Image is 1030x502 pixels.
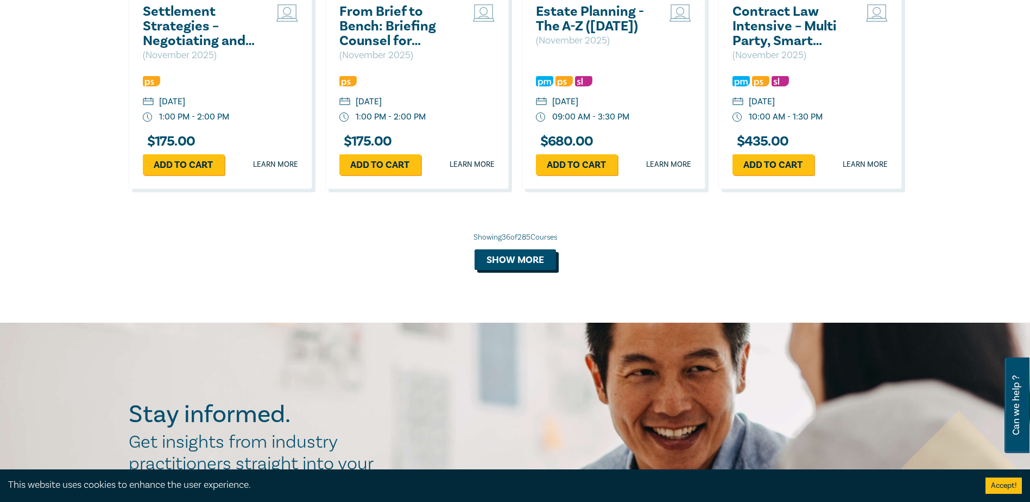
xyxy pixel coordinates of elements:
[536,76,553,86] img: Practice Management & Business Skills
[450,159,495,170] a: Learn more
[732,97,743,107] img: calendar
[732,112,742,122] img: watch
[536,134,593,149] h3: $ 680.00
[536,154,617,175] a: Add to cart
[749,96,775,108] div: [DATE]
[536,34,653,48] p: ( November 2025 )
[129,400,385,429] h2: Stay informed.
[339,154,421,175] a: Add to cart
[159,111,229,123] div: 1:00 PM - 2:00 PM
[356,111,426,123] div: 1:00 PM - 2:00 PM
[536,4,653,34] a: Estate Planning - The A-Z ([DATE])
[143,76,160,86] img: Professional Skills
[143,134,195,149] h3: $ 175.00
[866,4,888,22] img: Live Stream
[552,96,578,108] div: [DATE]
[552,111,629,123] div: 09:00 AM - 3:30 PM
[143,48,260,62] p: ( November 2025 )
[356,96,382,108] div: [DATE]
[339,134,392,149] h3: $ 175.00
[732,154,814,175] a: Add to cart
[129,431,385,497] h2: Get insights from industry practitioners straight into your inbox.
[276,4,298,22] img: Live Stream
[843,159,888,170] a: Learn more
[732,4,849,48] a: Contract Law Intensive – Multi Party, Smart Contracts & Good Faith
[772,76,789,86] img: Substantive Law
[732,48,849,62] p: ( November 2025 )
[143,97,154,107] img: calendar
[646,159,691,170] a: Learn more
[159,96,185,108] div: [DATE]
[129,232,902,243] div: Showing 36 of 285 Courses
[732,134,789,149] h3: $ 435.00
[339,112,349,122] img: watch
[749,111,823,123] div: 10:00 AM - 1:30 PM
[536,97,547,107] img: calendar
[143,4,260,48] a: Settlement Strategies – Negotiating and Advising on Offers of Settlement
[339,4,456,48] a: From Brief to Bench: Briefing Counsel for Success
[555,76,573,86] img: Professional Skills
[536,112,546,122] img: watch
[669,4,691,22] img: Live Stream
[339,76,357,86] img: Professional Skills
[732,76,750,86] img: Practice Management & Business Skills
[143,112,153,122] img: watch
[1011,364,1021,447] span: Can we help ?
[575,76,592,86] img: Substantive Law
[985,478,1022,494] button: Accept cookies
[473,4,495,22] img: Live Stream
[339,48,456,62] p: ( November 2025 )
[339,97,350,107] img: calendar
[8,478,969,492] div: This website uses cookies to enhance the user experience.
[752,76,769,86] img: Professional Skills
[475,249,556,270] button: Show more
[253,159,298,170] a: Learn more
[143,154,224,175] a: Add to cart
